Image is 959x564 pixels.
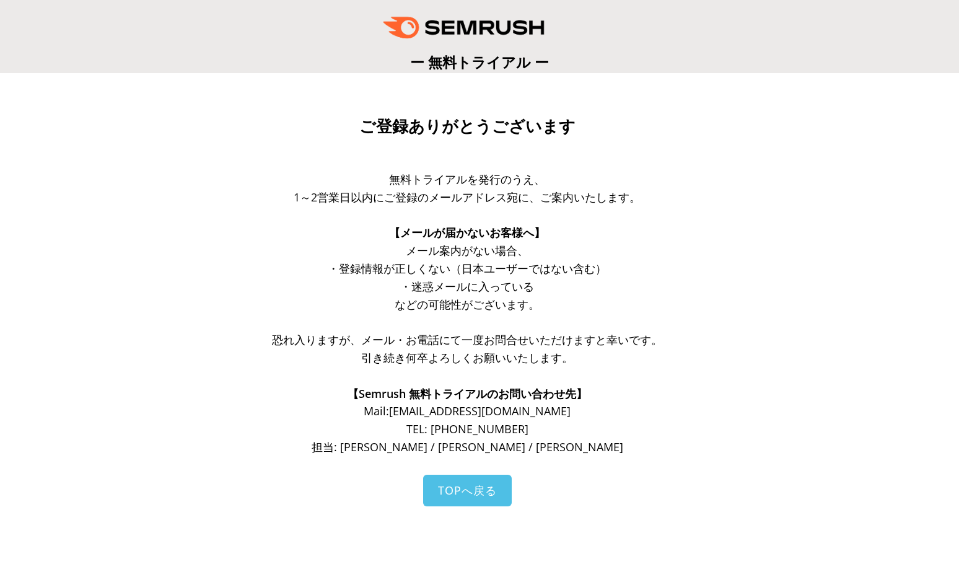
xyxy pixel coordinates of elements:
span: ー 無料トライアル ー [410,52,549,72]
span: 【Semrush 無料トライアルのお問い合わせ先】 [348,386,587,401]
span: 恐れ入りますが、メール・お電話にて一度お問合せいただけますと幸いです。 [272,332,662,347]
span: ・登録情報が正しくない（日本ユーザーではない含む） [328,261,606,276]
span: Mail: [EMAIL_ADDRESS][DOMAIN_NAME] [364,403,571,418]
span: 【メールが届かないお客様へ】 [389,225,545,240]
span: TEL: [PHONE_NUMBER] [406,421,528,436]
span: ・迷惑メールに入っている [400,279,534,294]
span: などの可能性がございます。 [395,297,540,312]
span: メール案内がない場合、 [406,243,528,258]
span: ご登録ありがとうございます [359,117,576,136]
span: TOPへ戻る [438,483,497,498]
span: 担当: [PERSON_NAME] / [PERSON_NAME] / [PERSON_NAME] [312,439,623,454]
a: TOPへ戻る [423,475,512,506]
span: 1～2営業日以内にご登録のメールアドレス宛に、ご案内いたします。 [294,190,641,205]
span: 無料トライアルを発行のうえ、 [389,172,545,187]
span: 引き続き何卒よろしくお願いいたします。 [361,350,573,365]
